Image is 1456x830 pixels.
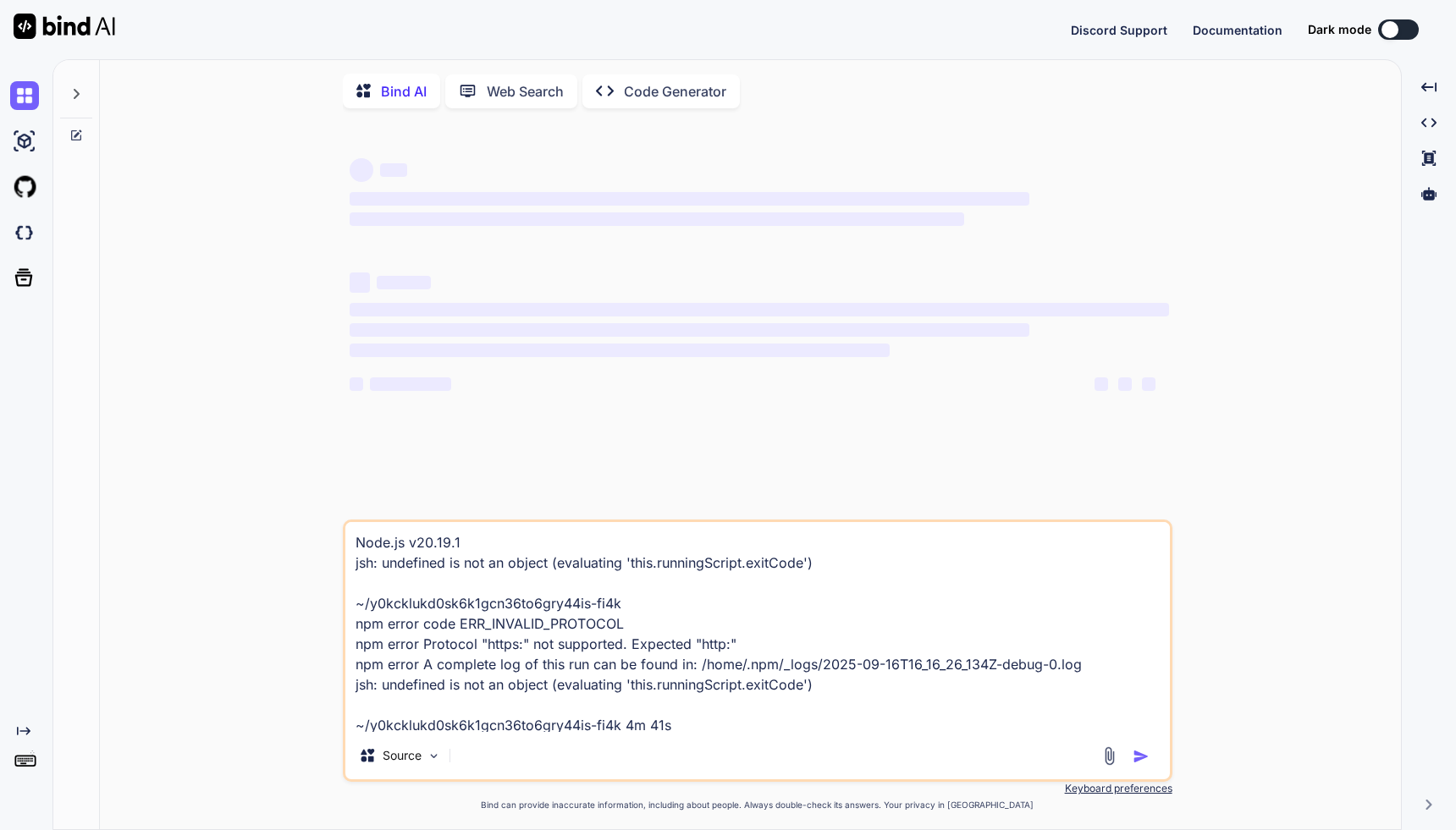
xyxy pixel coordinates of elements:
p: Keyboard preferences [343,782,1172,795]
p: Web Search [487,81,564,102]
img: ai-studio [10,127,39,156]
span: Documentation [1193,23,1282,37]
button: Documentation [1193,21,1282,39]
span: ‌ [1142,377,1155,391]
img: darkCloudIdeIcon [10,218,39,247]
img: githubLight [10,173,39,201]
span: ‌ [350,192,1029,206]
span: ‌ [1118,377,1132,391]
span: ‌ [350,158,373,182]
button: Discord Support [1071,21,1167,39]
img: chat [10,81,39,110]
span: ‌ [380,163,407,177]
span: ‌ [350,344,891,357]
p: Source [383,747,422,764]
img: icon [1133,748,1150,765]
textarea: Node.js v20.19.1 jsh: undefined is not an object (evaluating 'this.runningScript.exitCode') ~/y0k... [345,522,1170,732]
span: Discord Support [1071,23,1167,37]
span: ‌ [350,272,370,293]
span: Dark mode [1308,21,1371,38]
span: ‌ [350,377,363,391]
span: ‌ [377,276,431,289]
img: Pick Models [427,749,441,763]
span: ‌ [350,303,1169,316]
span: ‌ [350,323,1029,337]
span: ‌ [350,212,964,226]
img: attachment [1100,746,1119,766]
p: Code Generator [624,81,726,102]
p: Bind AI [381,81,427,102]
p: Bind can provide inaccurate information, including about people. Always double-check its answers.... [343,799,1172,811]
span: ‌ [1095,377,1108,391]
img: Bind AI [14,14,115,39]
span: ‌ [370,377,451,391]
